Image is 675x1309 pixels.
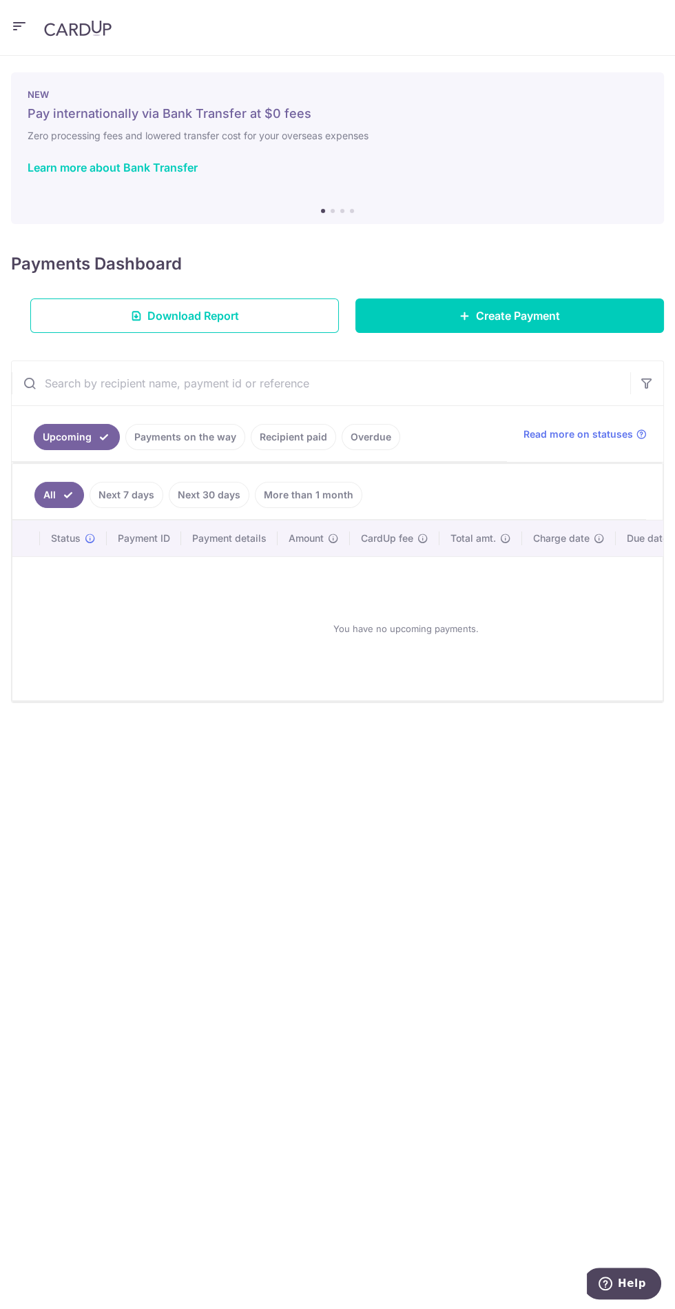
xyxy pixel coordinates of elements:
[11,252,182,276] h4: Payments Dashboard
[255,482,362,508] a: More than 1 month
[30,298,339,333] a: Download Report
[169,482,249,508] a: Next 30 days
[627,531,668,545] span: Due date
[12,361,630,405] input: Search by recipient name, payment id or reference
[361,531,413,545] span: CardUp fee
[28,161,198,174] a: Learn more about Bank Transfer
[147,307,239,324] span: Download Report
[51,531,81,545] span: Status
[476,307,560,324] span: Create Payment
[34,482,84,508] a: All
[125,424,245,450] a: Payments on the way
[587,1268,661,1302] iframe: Opens a widget where you can find more information
[533,531,590,545] span: Charge date
[44,20,112,37] img: CardUp
[90,482,163,508] a: Next 7 days
[28,105,647,122] h5: Pay internationally via Bank Transfer at $0 fees
[251,424,336,450] a: Recipient paid
[28,128,647,144] h6: Zero processing fees and lowered transfer cost for your overseas expenses
[28,89,647,100] p: NEW
[181,520,278,556] th: Payment details
[450,531,496,545] span: Total amt.
[355,298,664,333] a: Create Payment
[523,427,633,441] span: Read more on statuses
[342,424,400,450] a: Overdue
[523,427,647,441] a: Read more on statuses
[107,520,181,556] th: Payment ID
[34,424,120,450] a: Upcoming
[289,531,324,545] span: Amount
